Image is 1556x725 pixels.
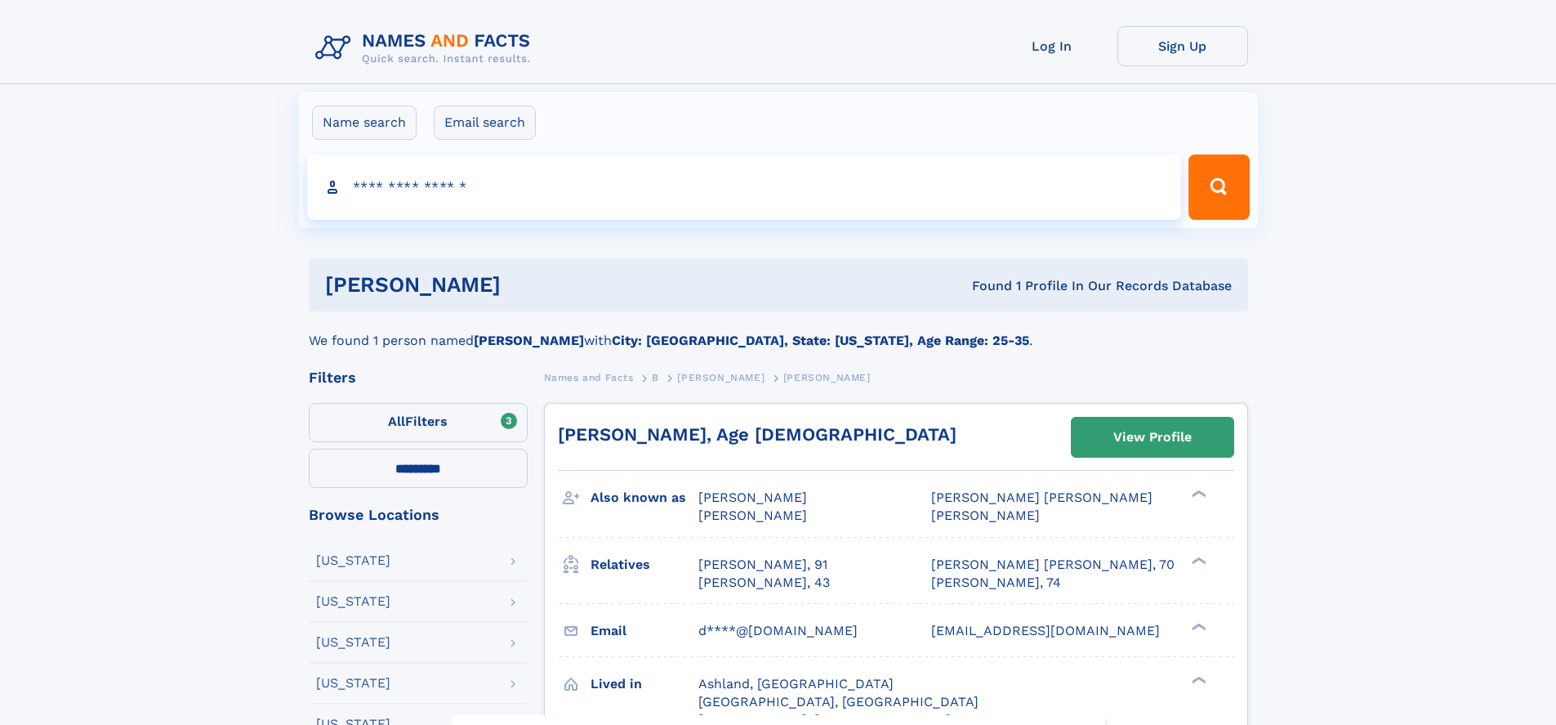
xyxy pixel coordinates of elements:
[307,154,1182,220] input: search input
[309,311,1248,351] div: We found 1 person named with .
[1188,489,1207,499] div: ❯
[591,670,698,698] h3: Lived in
[316,677,390,690] div: [US_STATE]
[309,508,528,522] div: Browse Locations
[698,490,807,505] span: [PERSON_NAME]
[388,414,405,429] span: All
[677,367,765,387] a: [PERSON_NAME]
[612,333,1029,348] b: City: [GEOGRAPHIC_DATA], State: [US_STATE], Age Range: 25-35
[309,370,528,385] div: Filters
[698,556,827,574] a: [PERSON_NAME], 91
[316,595,390,608] div: [US_STATE]
[1188,621,1207,632] div: ❯
[652,367,659,387] a: B
[1117,26,1248,66] a: Sign Up
[316,636,390,649] div: [US_STATE]
[652,372,659,383] span: B
[434,105,536,140] label: Email search
[931,490,1153,505] span: [PERSON_NAME] [PERSON_NAME]
[1188,154,1249,220] button: Search Button
[591,617,698,645] h3: Email
[558,424,956,445] a: [PERSON_NAME], Age [DEMOGRAPHIC_DATA]
[698,694,979,709] span: [GEOGRAPHIC_DATA], [GEOGRAPHIC_DATA]
[591,484,698,512] h3: Also known as
[931,556,1175,574] a: [PERSON_NAME] [PERSON_NAME], 70
[1113,418,1192,456] div: View Profile
[312,105,417,140] label: Name search
[591,551,698,579] h3: Relatives
[931,508,1040,523] span: [PERSON_NAME]
[309,403,528,442] label: Filters
[698,676,894,691] span: Ashland, [GEOGRAPHIC_DATA]
[1072,418,1233,457] a: View Profile
[698,574,830,592] a: [PERSON_NAME], 43
[544,367,634,387] a: Names and Facts
[1188,674,1207,685] div: ❯
[309,26,544,70] img: Logo Names and Facts
[736,277,1232,295] div: Found 1 Profile In Our Records Database
[931,574,1061,592] a: [PERSON_NAME], 74
[325,275,737,295] h1: [PERSON_NAME]
[698,508,807,523] span: [PERSON_NAME]
[987,26,1117,66] a: Log In
[931,623,1160,638] span: [EMAIL_ADDRESS][DOMAIN_NAME]
[1188,555,1207,566] div: ❯
[474,333,584,348] b: [PERSON_NAME]
[316,554,390,567] div: [US_STATE]
[783,372,871,383] span: [PERSON_NAME]
[677,372,765,383] span: [PERSON_NAME]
